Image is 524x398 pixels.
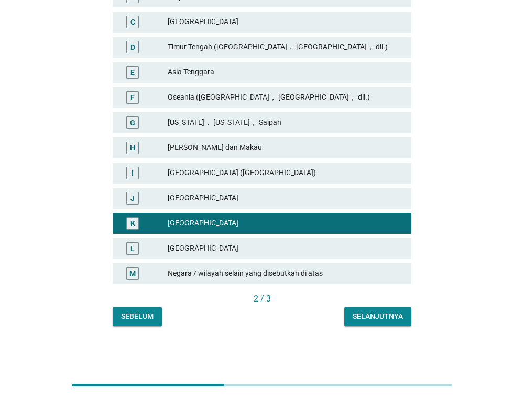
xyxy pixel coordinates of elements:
[113,307,162,326] button: Sebelum
[168,267,403,280] div: Negara / wilayah selain yang disebutkan di atas
[168,167,403,179] div: [GEOGRAPHIC_DATA] ([GEOGRAPHIC_DATA])
[130,142,135,153] div: H
[168,116,403,129] div: [US_STATE]， [US_STATE]， Saipan
[168,142,403,154] div: [PERSON_NAME] dan Makau
[168,41,403,53] div: Timur Tengah ([GEOGRAPHIC_DATA]， [GEOGRAPHIC_DATA]， dll.)
[168,192,403,205] div: [GEOGRAPHIC_DATA]
[130,92,135,103] div: F
[168,66,403,79] div: Asia Tenggara
[129,268,136,279] div: M
[353,311,403,322] div: Selanjutnya
[130,218,135,229] div: K
[168,242,403,255] div: [GEOGRAPHIC_DATA]
[130,243,135,254] div: L
[168,91,403,104] div: Oseania ([GEOGRAPHIC_DATA]， [GEOGRAPHIC_DATA]， dll.)
[168,217,403,230] div: [GEOGRAPHIC_DATA]
[130,67,135,78] div: E
[130,41,135,52] div: D
[121,311,154,322] div: Sebelum
[132,167,134,178] div: I
[130,117,135,128] div: G
[130,16,135,27] div: C
[130,192,135,203] div: J
[344,307,411,326] button: Selanjutnya
[168,16,403,28] div: [GEOGRAPHIC_DATA]
[113,293,412,305] div: 2 / 3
